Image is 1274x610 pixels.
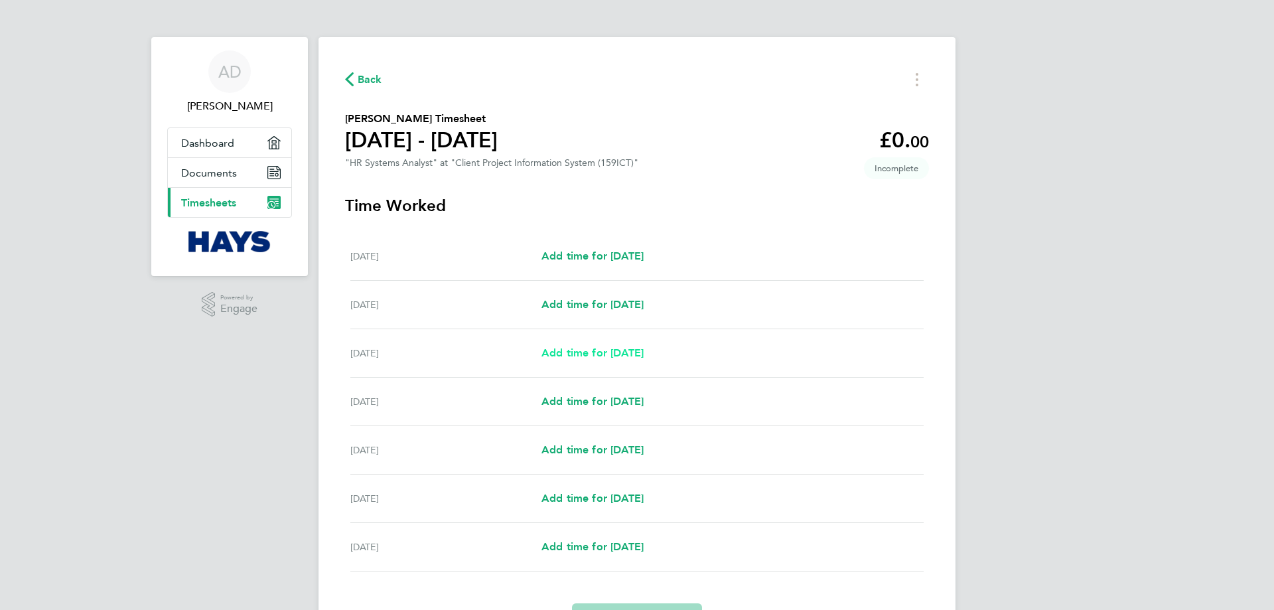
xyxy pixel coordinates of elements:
[541,394,644,410] a: Add time for [DATE]
[345,71,382,88] button: Back
[541,443,644,456] span: Add time for [DATE]
[167,50,292,114] a: AD[PERSON_NAME]
[541,298,644,311] span: Add time for [DATE]
[879,127,929,153] app-decimal: £0.
[151,37,308,276] nav: Main navigation
[541,395,644,408] span: Add time for [DATE]
[188,231,271,252] img: hays-logo-retina.png
[350,442,541,458] div: [DATE]
[220,292,257,303] span: Powered by
[350,297,541,313] div: [DATE]
[541,492,644,504] span: Add time for [DATE]
[350,345,541,361] div: [DATE]
[350,394,541,410] div: [DATE]
[541,248,644,264] a: Add time for [DATE]
[181,137,234,149] span: Dashboard
[541,540,644,553] span: Add time for [DATE]
[350,539,541,555] div: [DATE]
[345,157,638,169] div: "HR Systems Analyst" at "Client Project Information System (159ICT)"
[167,98,292,114] span: Abiodun Doherty
[168,128,291,157] a: Dashboard
[345,195,929,216] h3: Time Worked
[345,111,498,127] h2: [PERSON_NAME] Timesheet
[864,157,929,179] span: This timesheet is Incomplete.
[541,346,644,359] span: Add time for [DATE]
[350,248,541,264] div: [DATE]
[218,63,242,80] span: AD
[541,297,644,313] a: Add time for [DATE]
[910,132,929,151] span: 00
[345,127,498,153] h1: [DATE] - [DATE]
[905,69,929,90] button: Timesheets Menu
[358,72,382,88] span: Back
[541,345,644,361] a: Add time for [DATE]
[181,167,237,179] span: Documents
[541,539,644,555] a: Add time for [DATE]
[167,231,292,252] a: Go to home page
[181,196,236,209] span: Timesheets
[168,188,291,217] a: Timesheets
[350,491,541,506] div: [DATE]
[220,303,257,315] span: Engage
[541,491,644,506] a: Add time for [DATE]
[541,442,644,458] a: Add time for [DATE]
[202,292,258,317] a: Powered byEngage
[168,158,291,187] a: Documents
[541,250,644,262] span: Add time for [DATE]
